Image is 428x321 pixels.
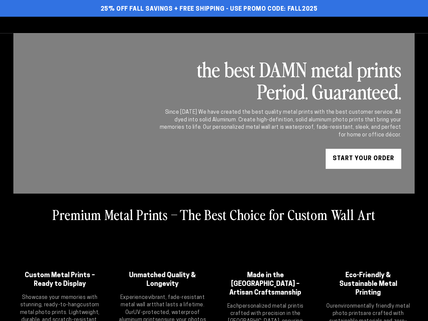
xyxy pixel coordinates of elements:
[239,304,299,309] strong: personalized metal print
[101,6,318,13] span: 25% off FALL Savings + Free Shipping - Use Promo Code: FALL2025
[326,149,401,169] a: START YOUR Order
[374,18,389,32] summary: Search our site
[158,58,401,102] h2: the best DAMN metal prints Period. Guaranteed.
[322,21,361,29] span: Professionals
[158,109,401,139] div: Since [DATE] We have created the best quality metal prints with the best customer service. All dy...
[289,21,314,29] span: About Us
[286,17,317,33] a: About Us
[52,206,376,223] h2: Premium Metal Prints – The Best Choice for Custom Wall Art
[249,21,281,29] span: Why Metal?
[22,271,98,289] h2: Custom Metal Prints – Ready to Display
[206,17,244,33] a: Shop By Use
[330,271,407,297] h2: Eco-Friendly & Sustainable Metal Printing
[20,302,99,315] strong: custom metal photo prints
[152,17,204,33] a: Start Your Print
[155,21,201,29] span: Start Your Print
[246,17,284,33] a: Why Metal?
[121,295,205,308] strong: vibrant, fade-resistant metal wall art
[319,17,364,33] a: Professionals
[333,304,410,316] strong: environmentally friendly metal photo prints
[125,271,201,289] h2: Unmatched Quality & Longevity
[209,21,241,29] span: Shop By Use
[227,271,304,297] h2: Made in the [GEOGRAPHIC_DATA] – Artisan Craftsmanship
